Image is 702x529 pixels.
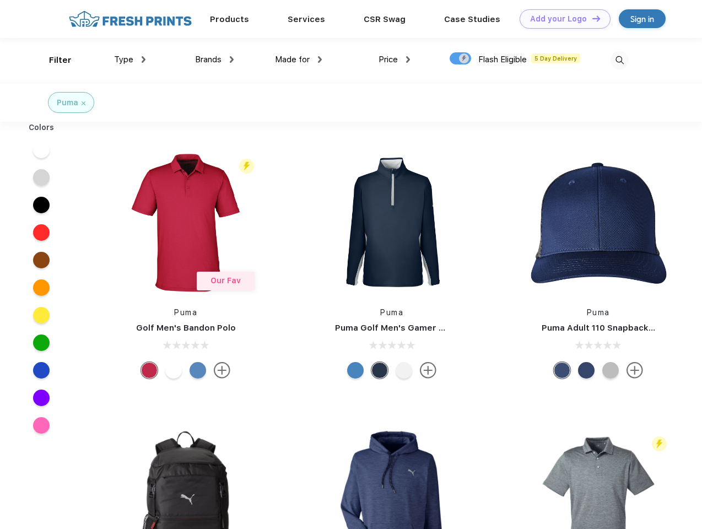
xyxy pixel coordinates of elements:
[210,276,241,285] span: Our Fav
[578,362,595,379] div: Peacoat with Qut Shd
[364,14,406,24] a: CSR Swag
[630,13,654,25] div: Sign in
[210,14,249,24] a: Products
[587,308,610,317] a: Puma
[652,436,667,451] img: flash_active_toggle.svg
[57,97,78,109] div: Puma
[112,149,259,296] img: func=resize&h=266
[371,362,388,379] div: Navy Blazer
[525,149,672,296] img: func=resize&h=266
[406,56,410,63] img: dropdown.png
[20,122,63,133] div: Colors
[165,362,182,379] div: Bright White
[379,55,398,64] span: Price
[214,362,230,379] img: more.svg
[396,362,412,379] div: Bright White
[49,54,72,67] div: Filter
[239,159,254,174] img: flash_active_toggle.svg
[195,55,222,64] span: Brands
[275,55,310,64] span: Made for
[611,51,629,69] img: desktop_search.svg
[66,9,195,29] img: fo%20logo%202.webp
[82,101,85,105] img: filter_cancel.svg
[531,53,580,63] span: 5 Day Delivery
[554,362,570,379] div: Peacoat Qut Shd
[335,323,509,333] a: Puma Golf Men's Gamer Golf Quarter-Zip
[420,362,436,379] img: more.svg
[347,362,364,379] div: Bright Cobalt
[530,14,587,24] div: Add your Logo
[174,308,197,317] a: Puma
[619,9,666,28] a: Sign in
[627,362,643,379] img: more.svg
[190,362,206,379] div: Lake Blue
[380,308,403,317] a: Puma
[592,15,600,21] img: DT
[602,362,619,379] div: Quarry with Brt Whit
[142,56,145,63] img: dropdown.png
[114,55,133,64] span: Type
[318,149,465,296] img: func=resize&h=266
[136,323,236,333] a: Golf Men's Bandon Polo
[318,56,322,63] img: dropdown.png
[141,362,158,379] div: Ski Patrol
[288,14,325,24] a: Services
[478,55,527,64] span: Flash Eligible
[230,56,234,63] img: dropdown.png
